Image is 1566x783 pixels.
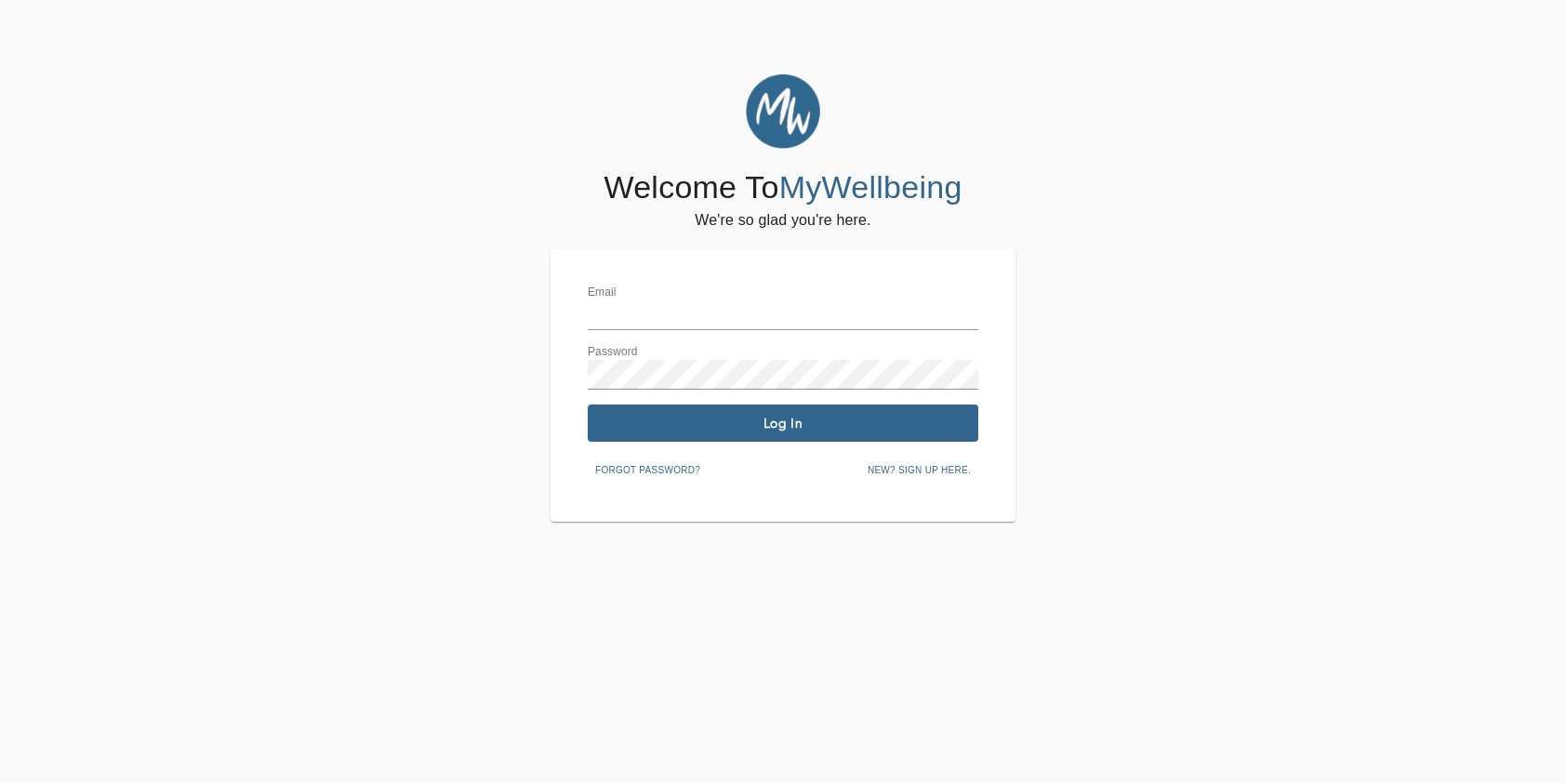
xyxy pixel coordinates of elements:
[779,169,962,205] span: MyWellbeing
[868,462,971,479] span: New? Sign up here.
[695,207,870,233] h6: We're so glad you're here.
[588,405,978,442] button: Log In
[604,168,962,207] h4: Welcome To
[860,457,978,484] button: New? Sign up here.
[588,287,617,299] label: Email
[588,347,638,358] label: Password
[746,74,820,149] img: MyWellbeing
[595,462,700,479] span: Forgot password?
[588,457,708,484] button: Forgot password?
[588,461,708,476] a: Forgot password?
[595,415,971,432] span: Log In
